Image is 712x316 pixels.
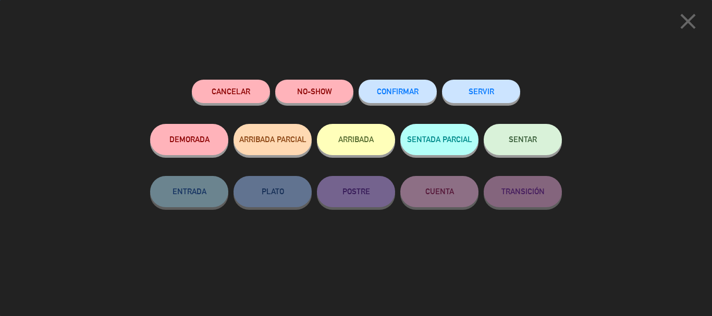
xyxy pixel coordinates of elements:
[484,124,562,155] button: SENTAR
[442,80,520,103] button: SERVIR
[317,176,395,207] button: POSTRE
[234,124,312,155] button: ARRIBADA PARCIAL
[234,176,312,207] button: PLATO
[509,135,537,144] span: SENTAR
[359,80,437,103] button: CONFIRMAR
[672,8,704,39] button: close
[317,124,395,155] button: ARRIBADA
[377,87,419,96] span: CONFIRMAR
[675,8,701,34] i: close
[400,124,478,155] button: SENTADA PARCIAL
[150,124,228,155] button: DEMORADA
[192,80,270,103] button: Cancelar
[275,80,353,103] button: NO-SHOW
[150,176,228,207] button: ENTRADA
[400,176,478,207] button: CUENTA
[239,135,306,144] span: ARRIBADA PARCIAL
[484,176,562,207] button: TRANSICIÓN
